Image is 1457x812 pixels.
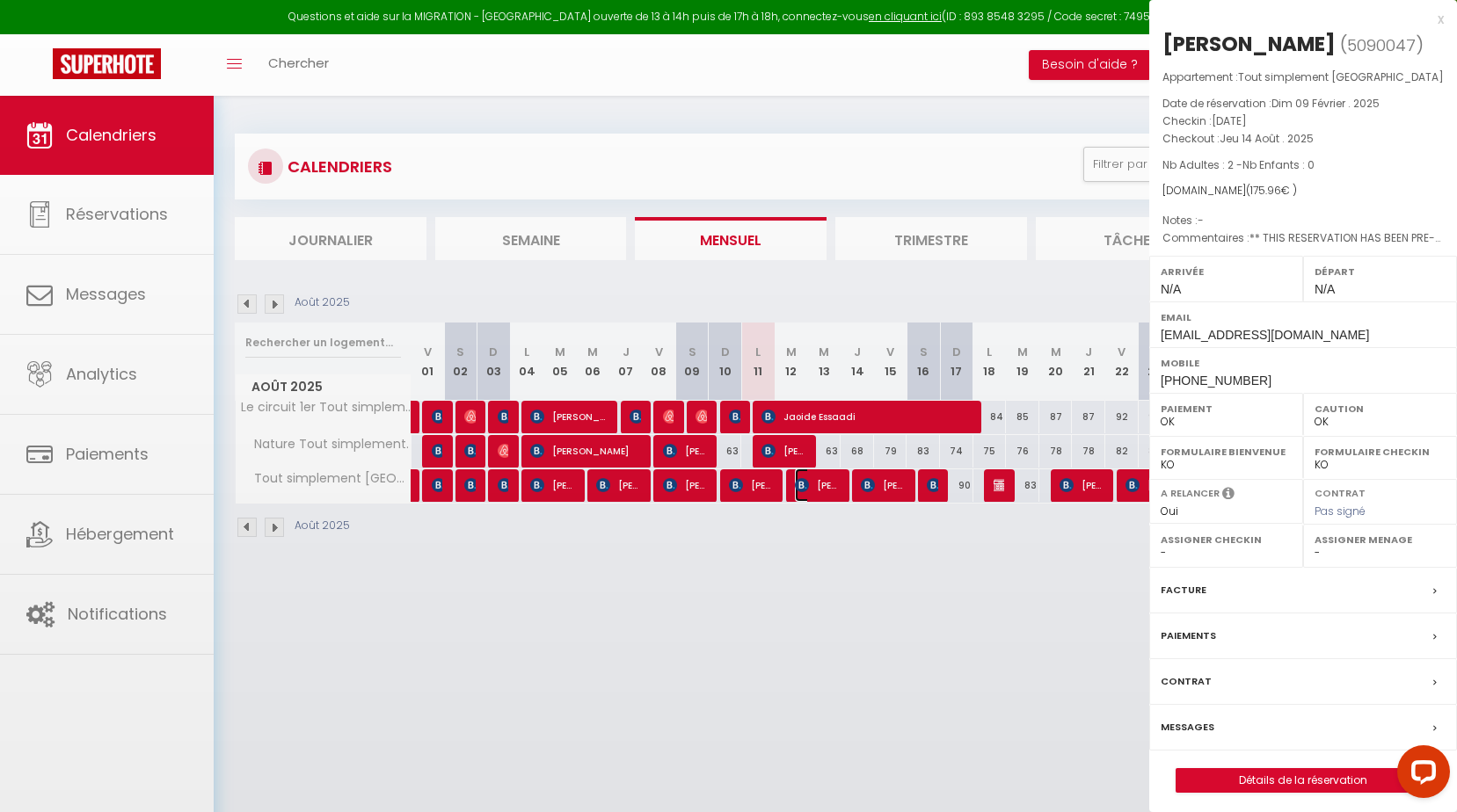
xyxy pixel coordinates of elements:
[1161,581,1206,599] label: Facture
[1250,183,1281,198] span: 175.96
[1246,183,1297,198] span: ( € )
[1315,400,1446,417] label: Caution
[1315,263,1446,280] label: Départ
[1162,183,1444,199] div: [DOMAIN_NAME]
[1212,113,1247,128] span: [DATE]
[1161,718,1214,736] label: Messages
[1198,213,1204,228] span: -
[1162,112,1444,130] p: Checkin :
[1177,769,1430,792] a: Détails de la réservation
[1161,308,1446,326] label: Email
[1161,373,1271,388] span: [PHONE_NUMBER]
[1220,131,1314,146] span: Jeu 14 Août . 2025
[1162,30,1336,58] div: [PERSON_NAME]
[1315,504,1366,518] span: Pas signé
[1242,157,1315,172] span: Nb Enfants : 0
[1162,157,1315,172] span: Nb Adultes : 2 -
[1162,130,1444,148] p: Checkout :
[1222,486,1235,505] i: Sélectionner OUI si vous souhaiter envoyer les séquences de messages post-checkout
[1161,282,1181,296] span: N/A
[1161,328,1369,342] span: [EMAIL_ADDRESS][DOMAIN_NAME]
[1238,69,1444,84] span: Tout simplement [GEOGRAPHIC_DATA]
[1161,443,1292,460] label: Formulaire Bienvenue
[1162,212,1444,229] p: Notes :
[1315,486,1366,497] label: Contrat
[1315,531,1446,548] label: Assigner Menage
[1161,486,1220,501] label: A relancer
[1161,672,1212,691] label: Contrat
[1161,531,1292,548] label: Assigner Checkin
[1161,627,1216,645] label: Paiements
[1162,95,1444,112] p: Date de réservation :
[1271,96,1380,111] span: Dim 09 Février . 2025
[1315,282,1335,296] span: N/A
[1315,443,1446,460] label: Formulaire Checkin
[1340,33,1424,57] span: ( )
[1176,768,1431,793] button: Détails de la réservation
[1383,738,1457,812] iframe: LiveChat chat widget
[1161,354,1446,372] label: Mobile
[1149,9,1444,30] div: x
[1162,229,1444,247] p: Commentaires :
[1161,263,1292,280] label: Arrivée
[1347,34,1416,56] span: 5090047
[1161,400,1292,417] label: Paiement
[1162,69,1444,86] p: Appartement :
